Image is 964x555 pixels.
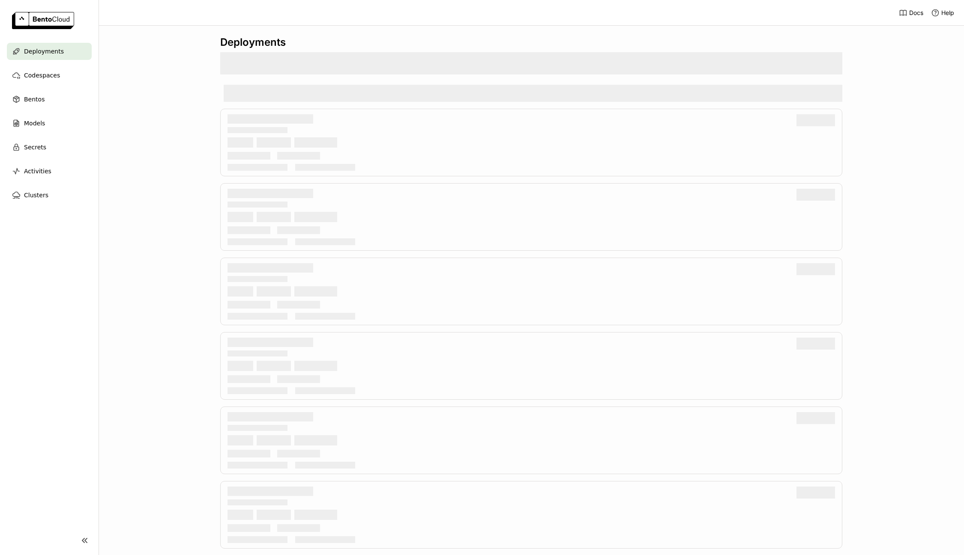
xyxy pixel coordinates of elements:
a: Bentos [7,91,92,108]
span: Deployments [24,46,64,56]
a: Secrets [7,139,92,156]
div: Deployments [220,36,842,49]
span: Activities [24,166,51,176]
span: Docs [909,9,923,17]
span: Help [941,9,954,17]
span: Secrets [24,142,46,152]
div: Help [931,9,954,17]
a: Clusters [7,187,92,204]
a: Models [7,115,92,132]
img: logo [12,12,74,29]
a: Activities [7,163,92,180]
a: Docs [899,9,923,17]
span: Codespaces [24,70,60,80]
span: Models [24,118,45,128]
span: Clusters [24,190,48,200]
span: Bentos [24,94,45,104]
